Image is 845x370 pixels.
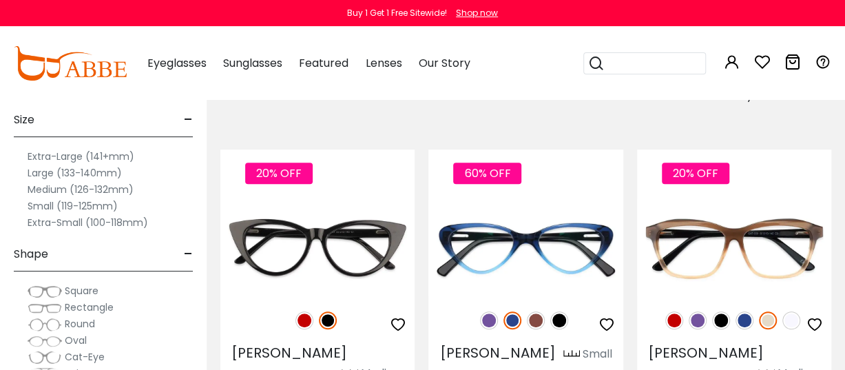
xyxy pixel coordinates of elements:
span: Eyeglasses [147,55,207,71]
span: 20% OFF [245,163,313,184]
img: Oval.png [28,334,62,348]
span: Lenses [365,55,401,71]
span: Rectangle [65,300,114,314]
span: Featured [299,55,348,71]
img: Rectangle.png [28,301,62,315]
label: Medium (126-132mm) [28,181,134,198]
img: Black [319,311,337,329]
label: Large (133-140mm) [28,165,122,181]
img: Square.png [28,285,62,298]
img: Black [712,311,730,329]
span: Round [65,317,95,331]
img: size ruler [563,349,580,360]
img: Purple [480,311,498,329]
img: Blue [503,311,521,329]
img: Purple [689,311,707,329]
span: [PERSON_NAME] [648,343,764,362]
label: Small (119-125mm) [28,198,118,214]
span: Sort by: [713,88,755,103]
img: abbeglasses.com [14,46,127,81]
span: [PERSON_NAME] [439,343,555,362]
img: Translucent [782,311,800,329]
a: Shop now [449,7,498,19]
label: Extra-Small (100-118mm) [28,214,148,231]
span: [PERSON_NAME] [231,343,347,362]
span: Oval [65,333,87,347]
div: Buy 1 Get 1 Free Sitewide! [347,7,447,19]
img: Blue Hannah - Acetate ,Universal Bridge Fit [428,199,623,296]
span: - [184,103,193,136]
span: Our Story [418,55,470,71]
img: Red [665,311,683,329]
img: Cream Sonia - Acetate ,Eyeglasses [637,199,831,296]
img: Black [550,311,568,329]
img: Black Nora - Acetate ,Universal Bridge Fit [220,199,415,296]
label: Extra-Large (141+mm) [28,148,134,165]
span: 60% OFF [453,163,521,184]
span: Cat-Eye [65,350,105,364]
img: Round.png [28,318,62,331]
span: Square [65,284,98,298]
span: Sunglasses [223,55,282,71]
span: Size [14,103,34,136]
span: 20% OFF [662,163,729,184]
span: - [184,238,193,271]
img: Blue [736,311,753,329]
span: Shape [14,238,48,271]
div: Small [583,346,612,362]
img: Red [295,311,313,329]
img: Brown [527,311,545,329]
img: Cat-Eye.png [28,351,62,364]
img: Cream [759,311,777,329]
div: Shop now [456,7,498,19]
